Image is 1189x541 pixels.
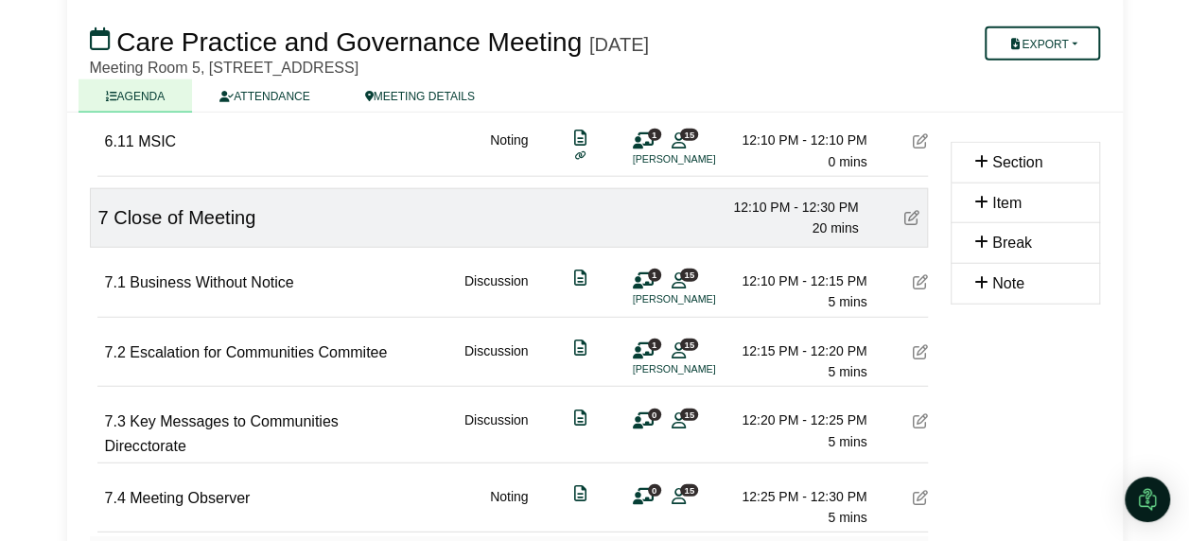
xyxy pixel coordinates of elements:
[735,486,867,507] div: 12:25 PM - 12:30 PM
[735,410,867,430] div: 12:20 PM - 12:25 PM
[105,413,126,429] span: 7.3
[90,60,359,76] span: Meeting Room 5, [STREET_ADDRESS]
[490,486,528,529] div: Noting
[992,154,1042,170] span: Section
[648,409,661,421] span: 0
[828,510,866,525] span: 5 mins
[633,361,775,377] li: [PERSON_NAME]
[828,294,866,309] span: 5 mins
[648,129,661,141] span: 1
[828,364,866,379] span: 5 mins
[680,484,698,497] span: 15
[992,195,1022,211] span: Item
[680,269,698,281] span: 15
[192,79,337,113] a: ATTENDANCE
[490,130,528,172] div: Noting
[116,27,582,57] span: Care Practice and Governance Meeting
[633,291,775,307] li: [PERSON_NAME]
[735,340,867,361] div: 12:15 PM - 12:20 PM
[114,207,255,228] span: Close of Meeting
[633,151,775,167] li: [PERSON_NAME]
[138,133,176,149] span: MSIC
[130,490,250,506] span: Meeting Observer
[726,197,859,218] div: 12:10 PM - 12:30 PM
[79,79,193,113] a: AGENDA
[464,340,529,383] div: Discussion
[680,409,698,421] span: 15
[105,274,126,290] span: 7.1
[648,484,661,497] span: 0
[812,220,858,236] span: 20 mins
[105,490,126,506] span: 7.4
[985,26,1099,61] button: Export
[1125,477,1170,522] div: Open Intercom Messenger
[680,129,698,141] span: 15
[992,275,1024,291] span: Note
[98,207,109,228] span: 7
[648,339,661,351] span: 1
[105,413,339,454] span: Key Messages to Communities Direcctorate
[105,344,126,360] span: 7.2
[680,339,698,351] span: 15
[105,133,134,149] span: 6.11
[735,270,867,291] div: 12:10 PM - 12:15 PM
[828,434,866,449] span: 5 mins
[338,79,502,113] a: MEETING DETAILS
[130,274,293,290] span: Business Without Notice
[130,344,387,360] span: Escalation for Communities Commitee
[464,270,529,313] div: Discussion
[828,154,866,169] span: 0 mins
[735,130,867,150] div: 12:10 PM - 12:10 PM
[992,235,1032,251] span: Break
[464,410,529,458] div: Discussion
[589,33,649,56] div: [DATE]
[648,269,661,281] span: 1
